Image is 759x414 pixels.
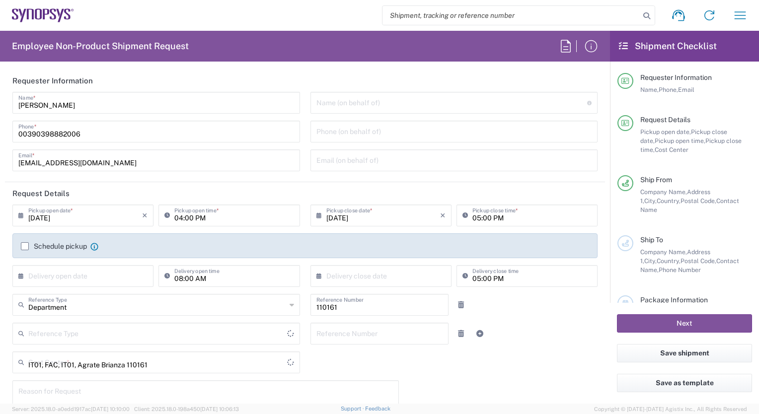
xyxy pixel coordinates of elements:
[594,405,747,414] span: Copyright © [DATE]-[DATE] Agistix Inc., All Rights Reserved
[657,197,681,205] span: Country,
[655,137,705,144] span: Pickup open time,
[382,6,640,25] input: Shipment, tracking or reference number
[655,146,688,153] span: Cost Center
[644,197,657,205] span: City,
[21,242,87,250] label: Schedule pickup
[678,86,694,93] span: Email
[640,116,690,124] span: Request Details
[12,76,93,86] h2: Requester Information
[440,207,446,223] i: ×
[640,128,691,136] span: Pickup open date,
[681,197,716,205] span: Postal Code,
[617,314,752,333] button: Next
[12,40,189,52] h2: Employee Non-Product Shipment Request
[473,327,487,341] a: Add Reference
[640,73,712,81] span: Requester Information
[657,257,681,265] span: Country,
[640,176,672,184] span: Ship From
[454,327,468,341] a: Remove Reference
[617,344,752,362] button: Save shipment
[365,406,390,412] a: Feedback
[640,296,708,304] span: Package Information
[640,188,687,196] span: Company Name,
[640,236,663,244] span: Ship To
[644,257,657,265] span: City,
[659,266,701,274] span: Phone Number
[134,406,239,412] span: Client: 2025.18.0-198a450
[200,406,239,412] span: [DATE] 10:06:13
[142,207,148,223] i: ×
[341,406,366,412] a: Support
[659,86,678,93] span: Phone,
[12,406,130,412] span: Server: 2025.18.0-a0edd1917ac
[617,374,752,392] button: Save as template
[640,86,659,93] span: Name,
[454,298,468,312] a: Remove Reference
[640,248,687,256] span: Company Name,
[681,257,716,265] span: Postal Code,
[91,406,130,412] span: [DATE] 10:10:00
[12,189,70,199] h2: Request Details
[619,40,717,52] h2: Shipment Checklist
